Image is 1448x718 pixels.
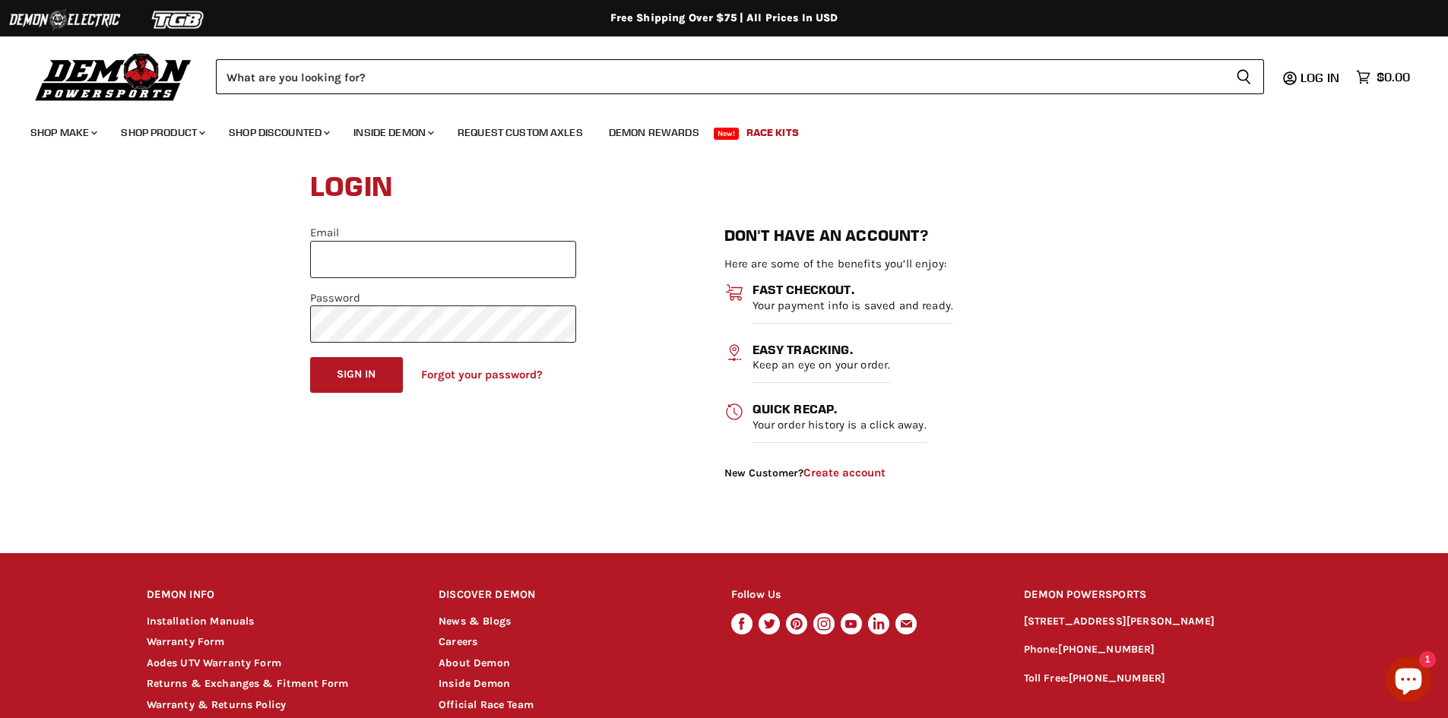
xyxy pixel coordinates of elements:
[1024,641,1302,659] p: Phone:
[753,419,927,443] p: Your order history is a click away.
[597,117,711,148] a: Demon Rewards
[217,117,339,148] a: Shop Discounted
[753,343,891,356] h3: Easy tracking.
[147,656,281,669] a: Aodes UTV Warranty Form
[753,283,954,296] h3: Fast checkout.
[446,117,594,148] a: Request Custom Axles
[116,11,1332,25] div: Free Shipping Over $75 | All Prices In USD
[342,117,443,148] a: Inside Demon
[1024,613,1302,631] p: [STREET_ADDRESS][PERSON_NAME]
[439,656,510,669] a: About Demon
[30,49,197,103] img: Demon Powersports
[147,635,225,648] a: Warranty Form
[1224,59,1264,94] button: Search
[310,163,1139,212] h1: Login
[216,59,1224,94] input: Search
[735,117,810,148] a: Race Kits
[439,577,702,613] h2: DISCOVER DEMON
[731,577,995,613] h2: Follow Us
[724,467,1139,479] span: New Customer?
[1301,70,1339,85] span: Log in
[439,615,511,628] a: News & Blogs
[753,402,927,416] h3: Quick recap.
[724,258,1139,479] div: Here are some of the benefits you’ll enjoy:
[803,466,886,479] a: Create account
[147,698,287,711] a: Warranty & Returns Policy
[724,402,745,422] img: acc-icon3_27x26.png
[421,368,543,381] a: Forgot your password?
[147,677,349,690] a: Returns & Exchanges & Fitment Form
[1348,66,1418,88] a: $0.00
[724,343,745,362] img: acc-icon2_27x26.png
[19,111,1406,148] ul: Main menu
[1024,670,1302,688] p: Toll Free:
[1381,656,1436,706] inbox-online-store-chat: Shopify online store chat
[310,357,403,393] button: Sign in
[724,227,1139,245] h2: Don't have an account?
[1069,672,1165,685] a: [PHONE_NUMBER]
[753,299,954,324] p: Your payment info is saved and ready.
[1377,70,1410,84] span: $0.00
[753,359,891,383] p: Keep an eye on your order.
[1058,643,1155,656] a: [PHONE_NUMBER]
[439,677,510,690] a: Inside Demon
[714,128,740,140] span: New!
[1294,71,1348,84] a: Log in
[1024,577,1302,613] h2: DEMON POWERSPORTS
[8,5,122,34] img: Demon Electric Logo 2
[109,117,214,148] a: Shop Product
[147,615,255,628] a: Installation Manuals
[19,117,106,148] a: Shop Make
[216,59,1264,94] form: Product
[439,635,477,648] a: Careers
[439,698,534,711] a: Official Race Team
[122,5,236,34] img: TGB Logo 2
[147,577,410,613] h2: DEMON INFO
[724,283,745,302] img: acc-icon1_27x26.png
